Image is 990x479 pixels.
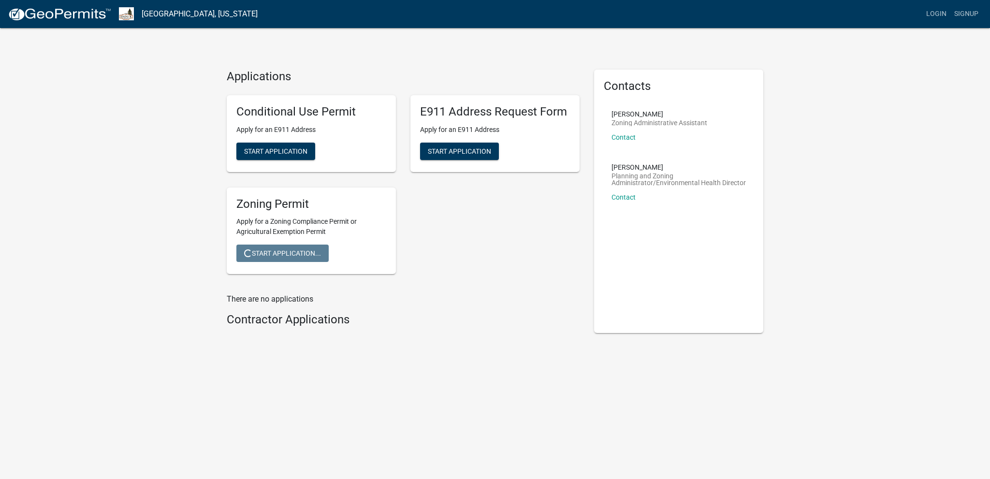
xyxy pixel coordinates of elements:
h4: Contractor Applications [227,313,580,327]
p: Apply for an E911 Address [420,125,570,135]
button: Start Application... [236,245,329,262]
p: [PERSON_NAME] [611,111,707,117]
h5: Conditional Use Permit [236,105,386,119]
wm-workflow-list-section: Applications [227,70,580,282]
p: Planning and Zoning Administrator/Environmental Health Director [611,173,746,186]
a: Login [922,5,950,23]
a: Contact [611,193,636,201]
p: Apply for an E911 Address [236,125,386,135]
a: [GEOGRAPHIC_DATA], [US_STATE] [142,6,258,22]
a: Contact [611,133,636,141]
p: There are no applications [227,293,580,305]
button: Start Application [420,143,499,160]
span: Start Application... [244,249,321,257]
h5: Zoning Permit [236,197,386,211]
img: Sioux County, Iowa [119,7,134,20]
p: Zoning Administrative Assistant [611,119,707,126]
h5: E911 Address Request Form [420,105,570,119]
h4: Applications [227,70,580,84]
span: Start Application [244,147,307,155]
a: Signup [950,5,982,23]
button: Start Application [236,143,315,160]
span: Start Application [428,147,491,155]
wm-workflow-list-section: Contractor Applications [227,313,580,331]
p: Apply for a Zoning Compliance Permit or Agricultural Exemption Permit [236,217,386,237]
p: [PERSON_NAME] [611,164,746,171]
h5: Contacts [604,79,754,93]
